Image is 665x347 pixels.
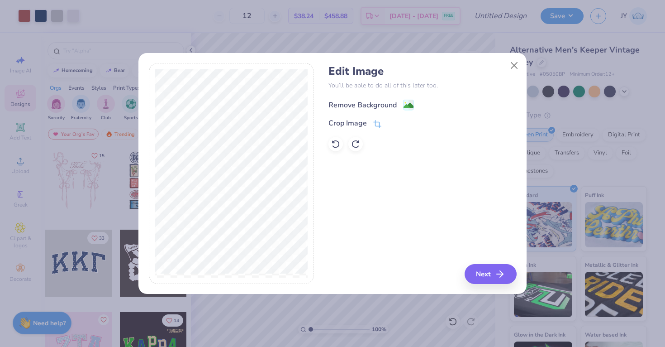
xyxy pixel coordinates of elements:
[465,264,517,284] button: Next
[328,100,397,111] div: Remove Background
[328,65,516,78] h4: Edit Image
[328,81,516,90] p: You’ll be able to do all of this later too.
[328,118,367,129] div: Crop Image
[506,57,523,74] button: Close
